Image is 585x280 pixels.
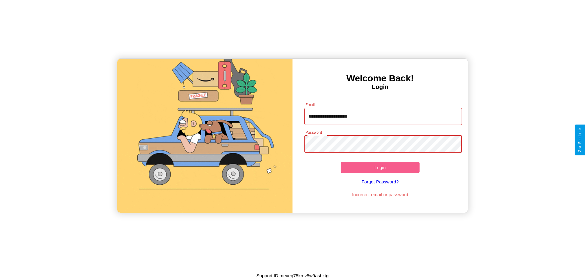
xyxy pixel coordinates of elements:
[306,102,315,107] label: Email
[301,190,459,199] p: Incorrect email or password
[117,59,292,213] img: gif
[292,73,468,83] h3: Welcome Back!
[301,173,459,190] a: Forgot Password?
[341,162,420,173] button: Login
[292,83,468,90] h4: Login
[306,130,322,135] label: Password
[257,271,329,280] p: Support ID: meveq75kmv5w9asbktg
[578,128,582,152] div: Give Feedback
